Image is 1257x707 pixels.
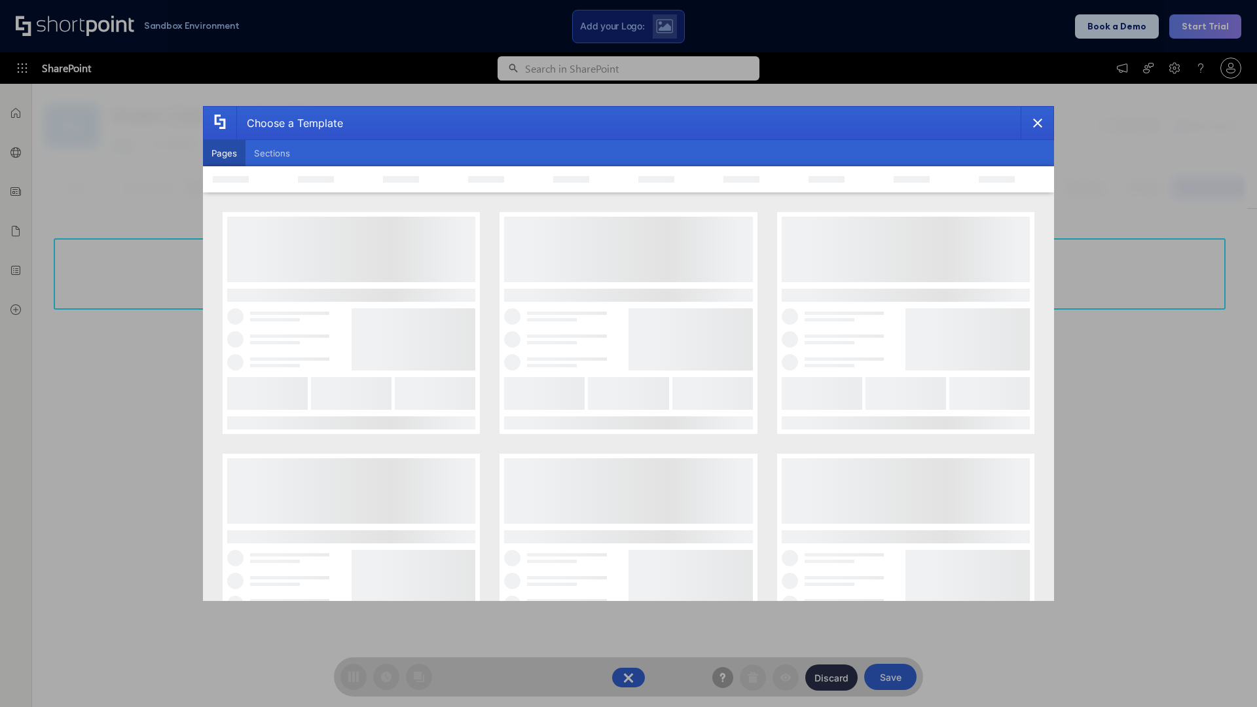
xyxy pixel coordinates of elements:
button: Sections [246,140,299,166]
div: template selector [203,106,1054,601]
iframe: Chat Widget [1192,644,1257,707]
div: Choose a Template [236,107,343,139]
button: Pages [203,140,246,166]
